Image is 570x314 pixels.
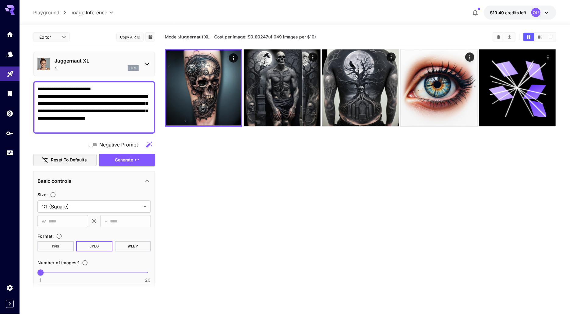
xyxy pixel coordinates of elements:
button: Expand sidebar [6,300,14,308]
button: $19.48648OU [484,5,556,20]
button: JPEG [76,241,112,251]
div: Library [6,90,13,97]
span: 20 [145,277,150,283]
img: 9k= [401,49,477,126]
div: Actions [465,52,474,62]
button: Add to library [147,33,153,41]
span: Cost per image: $ (4,049 images per $10) [214,34,316,39]
span: Model: [165,34,210,39]
div: Actions [387,52,396,62]
span: credits left [505,10,526,15]
span: 1 [40,277,41,283]
p: sdxl [129,66,137,70]
div: Usage [6,149,13,157]
b: Juggernaut XL [179,34,210,39]
div: Wallet [6,110,13,117]
img: Z [244,49,320,126]
div: Settings [6,284,13,291]
b: 0.00247 [250,34,268,39]
div: Basic controls [37,174,151,188]
div: API Keys [6,129,13,137]
div: Actions [308,52,317,62]
span: Size : [37,192,48,197]
div: Models [6,49,13,56]
div: Actions [544,52,553,62]
button: Show images in grid view [523,33,534,41]
span: 1:1 (Square) [42,203,141,210]
button: Specify how many images to generate in a single request. Each image generation will be charged se... [80,260,90,266]
p: XI [55,66,58,70]
p: Basic controls [37,177,71,185]
p: · [211,33,213,41]
img: 2Q== [322,49,399,126]
div: Show images in grid viewShow images in video viewShow images in list view [523,32,556,42]
div: Clear ImagesDownload All [493,32,515,42]
button: Adjust the dimensions of the generated image by specifying its width and height in pixels, or sel... [48,192,58,198]
button: Choose the file format for the output image. [54,233,65,239]
span: W [42,218,46,225]
button: Download All [504,33,515,41]
span: Negative Prompt [99,141,138,148]
button: WEBP [115,241,151,251]
div: Home [6,31,13,38]
span: Format : [37,233,54,239]
button: Show images in list view [545,33,556,41]
span: Editor [39,34,58,40]
div: Actions [229,53,238,63]
button: Generate [99,154,155,166]
span: H [104,218,108,225]
img: Z [166,50,241,125]
p: Juggernaut XL [55,57,139,64]
span: $19.49 [490,10,505,15]
button: PNG [37,241,74,251]
span: Generate [115,156,133,164]
button: Reset to defaults [33,154,97,166]
div: OU [531,8,540,17]
div: Playground [7,68,14,76]
span: Number of images : 1 [37,260,80,265]
a: Playground [33,9,59,16]
span: Image Inference [70,9,107,16]
button: Clear Images [493,33,504,41]
button: Copy AIR ID [116,33,144,42]
div: Juggernaut XLXIsdxl [37,55,151,73]
button: Show images in video view [534,33,545,41]
nav: breadcrumb [33,9,70,16]
div: $19.48648 [490,9,526,16]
